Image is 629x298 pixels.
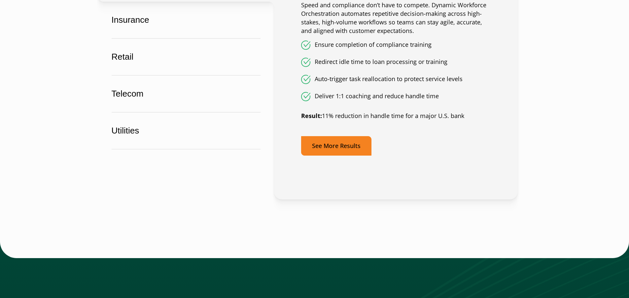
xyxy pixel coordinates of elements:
[301,41,491,50] li: Ensure completion of compliance training
[301,136,371,156] a: See More Results
[301,92,491,101] li: Deliver 1:1 coaching and reduce handle time
[301,58,491,67] li: Redirect idle time to loan processing or training
[301,1,491,35] p: Speed and compliance don’t have to compete. Dynamic Workforce Orchestration automates repetitive ...
[98,1,274,39] button: Insurance
[301,112,491,120] p: 11% reduction in handle time for a major U.S. bank
[301,75,491,84] li: Auto-trigger task reallocation to protect service levels
[98,75,274,112] button: Telecom
[98,112,274,149] button: Utilities
[301,112,322,120] strong: Result:
[98,38,274,75] button: Retail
